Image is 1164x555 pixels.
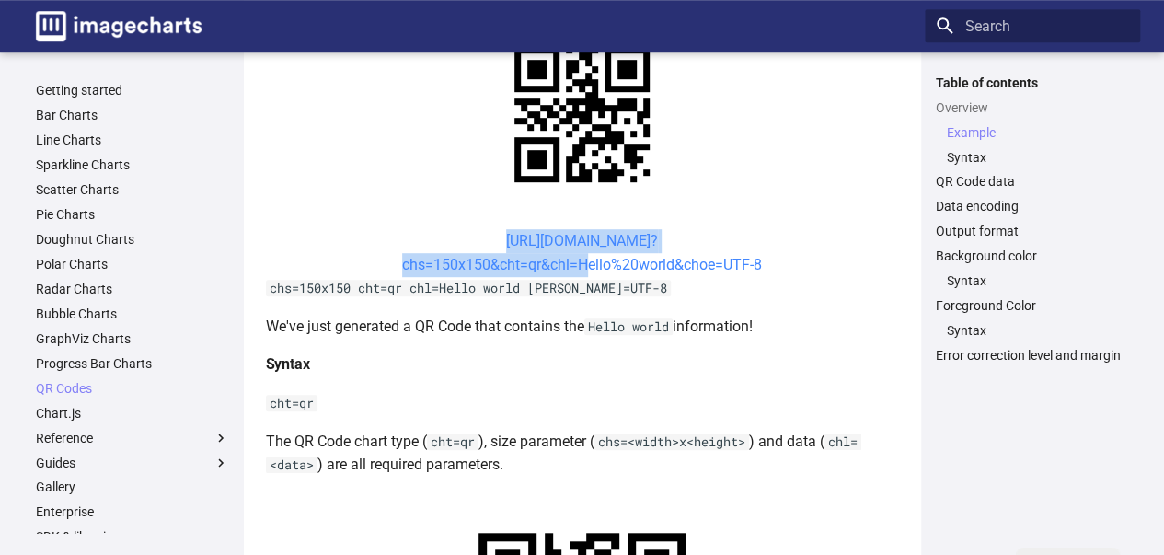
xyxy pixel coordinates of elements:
a: Pie Charts [36,206,229,223]
a: Gallery [36,479,229,495]
a: Background color [936,248,1129,264]
a: Chart.js [36,405,229,422]
code: chs=<width>x<height> [594,434,749,450]
label: Guides [36,455,229,471]
p: We've just generated a QR Code that contains the information! [266,315,899,339]
input: Search [925,9,1140,42]
a: Sparkline Charts [36,156,229,173]
label: Table of contents [925,75,1140,91]
a: Line Charts [36,132,229,148]
code: cht=qr [266,395,317,411]
a: Error correction level and margin [936,347,1129,364]
a: Doughnut Charts [36,231,229,248]
a: GraphViz Charts [36,330,229,347]
nav: Table of contents [925,75,1140,364]
a: QR Codes [36,380,229,397]
img: logo [36,11,202,41]
a: SDK & libraries [36,528,229,545]
img: chart [482,15,682,214]
a: Overview [936,99,1129,116]
a: Radar Charts [36,281,229,297]
a: Enterprise [36,503,229,520]
a: Progress Bar Charts [36,355,229,372]
a: Example [947,124,1129,141]
p: The QR Code chart type ( ), size parameter ( ) and data ( ) are all required parameters. [266,430,899,477]
label: Reference [36,430,229,446]
nav: Foreground Color [936,322,1129,339]
a: Bubble Charts [36,306,229,322]
code: Hello world [584,318,673,335]
a: Foreground Color [936,297,1129,314]
a: Data encoding [936,198,1129,214]
a: Syntax [947,272,1129,289]
h4: Syntax [266,353,899,376]
code: chs=150x150 cht=qr chl=Hello world [PERSON_NAME]=UTF-8 [266,280,671,296]
a: Bar Charts [36,107,229,123]
a: Output format [936,223,1129,239]
a: Syntax [947,149,1129,166]
a: Getting started [36,82,229,98]
nav: Overview [936,124,1129,166]
a: Polar Charts [36,256,229,272]
nav: Background color [936,272,1129,289]
code: cht=qr [427,434,478,450]
a: [URL][DOMAIN_NAME]?chs=150x150&cht=qr&chl=Hello%20world&choe=UTF-8 [402,232,762,273]
a: Image-Charts documentation [29,4,209,49]
a: Scatter Charts [36,181,229,198]
a: Syntax [947,322,1129,339]
a: QR Code data [936,173,1129,190]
